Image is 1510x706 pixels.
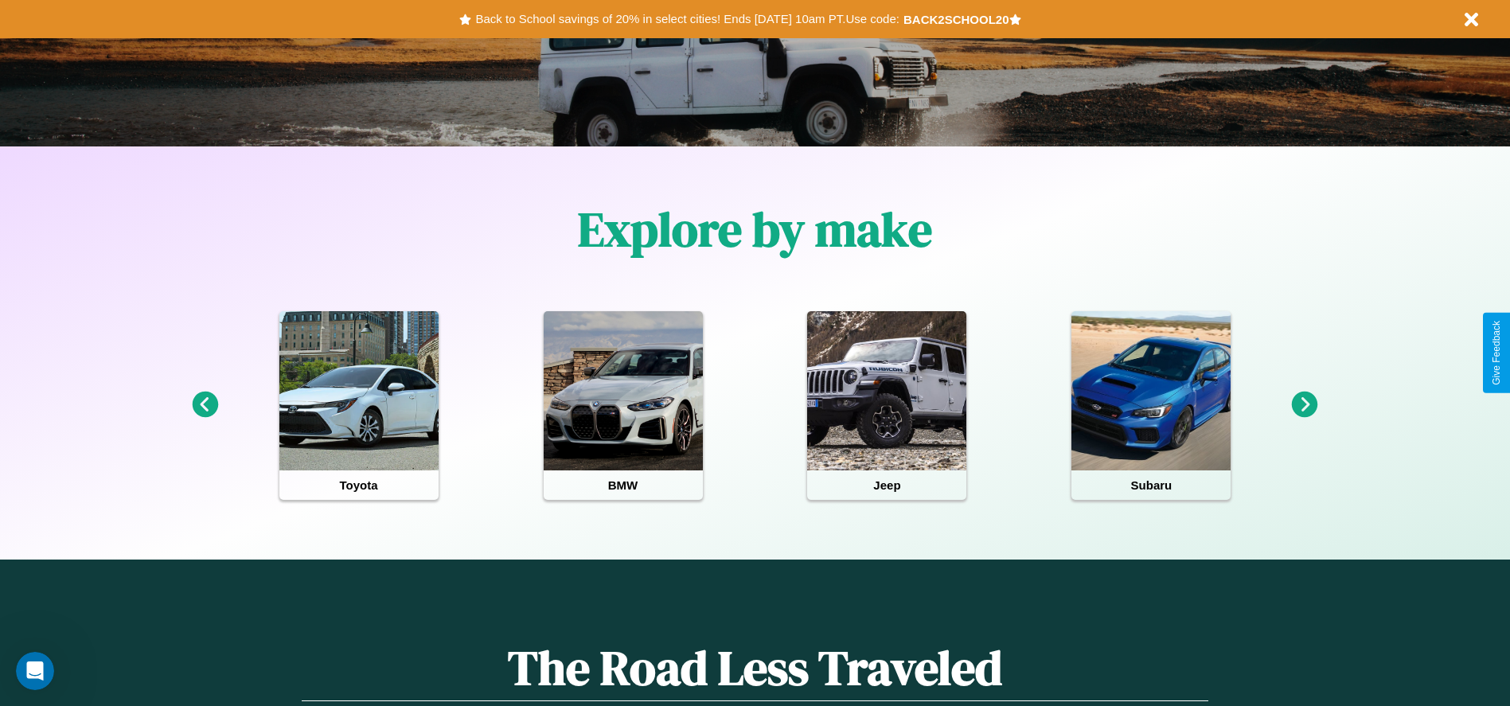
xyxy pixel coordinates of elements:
[302,635,1208,701] h1: The Road Less Traveled
[544,470,703,500] h4: BMW
[903,13,1009,26] b: BACK2SCHOOL20
[578,197,932,262] h1: Explore by make
[279,470,439,500] h4: Toyota
[807,470,966,500] h4: Jeep
[1491,321,1502,385] div: Give Feedback
[1071,470,1231,500] h4: Subaru
[471,8,903,30] button: Back to School savings of 20% in select cities! Ends [DATE] 10am PT.Use code:
[16,652,54,690] iframe: Intercom live chat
